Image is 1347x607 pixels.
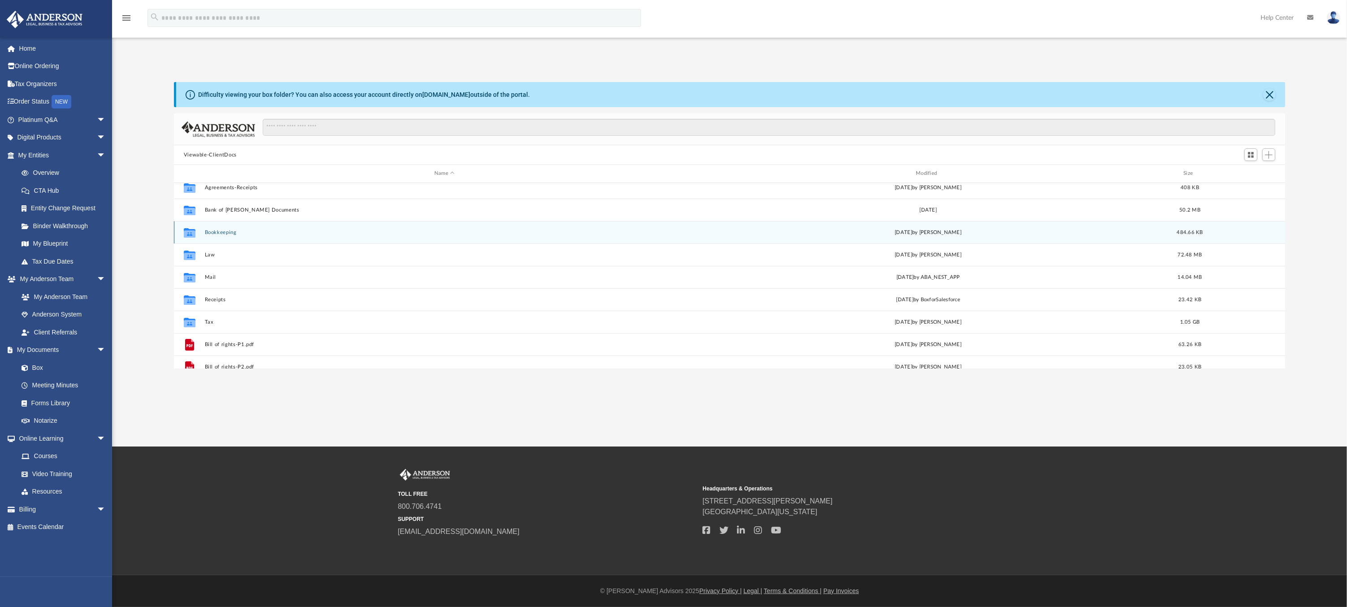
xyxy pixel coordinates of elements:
[6,518,119,536] a: Events Calendar
[6,429,115,447] a: Online Learningarrow_drop_down
[97,429,115,448] span: arrow_drop_down
[13,182,119,199] a: CTA Hub
[1178,364,1201,369] span: 23.05 KB
[204,207,684,213] button: Bank of [PERSON_NAME] Documents
[52,95,71,108] div: NEW
[204,364,684,370] button: Bill of rights-P2.pdf
[6,270,115,288] a: My Anderson Teamarrow_drop_down
[398,528,520,535] a: [EMAIL_ADDRESS][DOMAIN_NAME]
[178,169,200,178] div: id
[121,13,132,23] i: menu
[204,297,684,303] button: Receipts
[1244,148,1258,161] button: Switch to Grid View
[398,490,697,498] small: TOLL FREE
[6,500,119,518] a: Billingarrow_drop_down
[204,230,684,235] button: Bookkeeping
[699,587,742,594] a: Privacy Policy |
[1262,148,1276,161] button: Add
[13,394,110,412] a: Forms Library
[263,119,1275,136] input: Search files and folders
[13,465,110,483] a: Video Training
[1263,88,1276,101] button: Close
[398,469,452,481] img: Anderson Advisors Platinum Portal
[198,90,530,100] div: Difficulty viewing your box folder? You can also access your account directly on outside of the p...
[97,500,115,519] span: arrow_drop_down
[1178,342,1201,347] span: 63.26 KB
[13,377,115,395] a: Meeting Minutes
[13,306,115,324] a: Anderson System
[13,252,119,270] a: Tax Due Dates
[204,342,684,347] button: Bill of rights-P1.pdf
[204,274,684,280] button: Mail
[764,587,822,594] a: Terms & Conditions |
[204,252,684,258] button: Law
[204,319,684,325] button: Tax
[6,129,119,147] a: Digital Productsarrow_drop_down
[1212,169,1274,178] div: id
[97,146,115,165] span: arrow_drop_down
[1177,230,1203,234] span: 484.66 KB
[823,587,859,594] a: Pay Invoices
[703,485,1001,493] small: Headquarters & Operations
[422,91,470,98] a: [DOMAIN_NAME]
[1172,169,1208,178] div: Size
[184,151,237,159] button: Viewable-ClientDocs
[13,483,115,501] a: Resources
[204,185,684,191] button: Agreements-Receipts
[13,447,115,465] a: Courses
[1327,11,1340,24] img: User Pic
[688,295,1168,303] div: [DATE] by BoxforSalesforce
[398,515,697,523] small: SUPPORT
[688,318,1168,326] div: [DATE] by [PERSON_NAME]
[703,508,818,516] a: [GEOGRAPHIC_DATA][US_STATE]
[97,270,115,289] span: arrow_drop_down
[1179,207,1200,212] span: 50.2 MB
[1178,252,1202,257] span: 72.48 MB
[688,206,1168,214] div: [DATE]
[398,503,442,510] a: 800.706.4741
[121,17,132,23] a: menu
[97,129,115,147] span: arrow_drop_down
[13,323,115,341] a: Client Referrals
[688,363,1168,371] div: [DATE] by [PERSON_NAME]
[174,183,1286,369] div: grid
[13,412,115,430] a: Notarize
[688,169,1168,178] div: Modified
[97,341,115,360] span: arrow_drop_down
[4,11,85,28] img: Anderson Advisors Platinum Portal
[150,12,160,22] i: search
[688,340,1168,348] div: [DATE] by [PERSON_NAME]
[13,217,119,235] a: Binder Walkthrough
[6,39,119,57] a: Home
[13,288,110,306] a: My Anderson Team
[13,164,119,182] a: Overview
[6,146,119,164] a: My Entitiesarrow_drop_down
[6,57,119,75] a: Online Ordering
[13,359,110,377] a: Box
[688,183,1168,191] div: [DATE] by [PERSON_NAME]
[6,75,119,93] a: Tax Organizers
[6,341,115,359] a: My Documentsarrow_drop_down
[6,93,119,111] a: Order StatusNEW
[744,587,762,594] a: Legal |
[703,497,833,505] a: [STREET_ADDRESS][PERSON_NAME]
[1178,274,1202,279] span: 14.04 MB
[13,199,119,217] a: Entity Change Request
[1178,297,1201,302] span: 23.42 KB
[688,251,1168,259] div: [DATE] by [PERSON_NAME]
[6,111,119,129] a: Platinum Q&Aarrow_drop_down
[688,273,1168,281] div: [DATE] by ABA_NEST_APP
[204,169,684,178] div: Name
[688,228,1168,236] div: [DATE] by [PERSON_NAME]
[1180,319,1200,324] span: 1.05 GB
[97,111,115,129] span: arrow_drop_down
[1181,185,1199,190] span: 408 KB
[112,586,1347,596] div: © [PERSON_NAME] Advisors 2025
[13,235,115,253] a: My Blueprint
